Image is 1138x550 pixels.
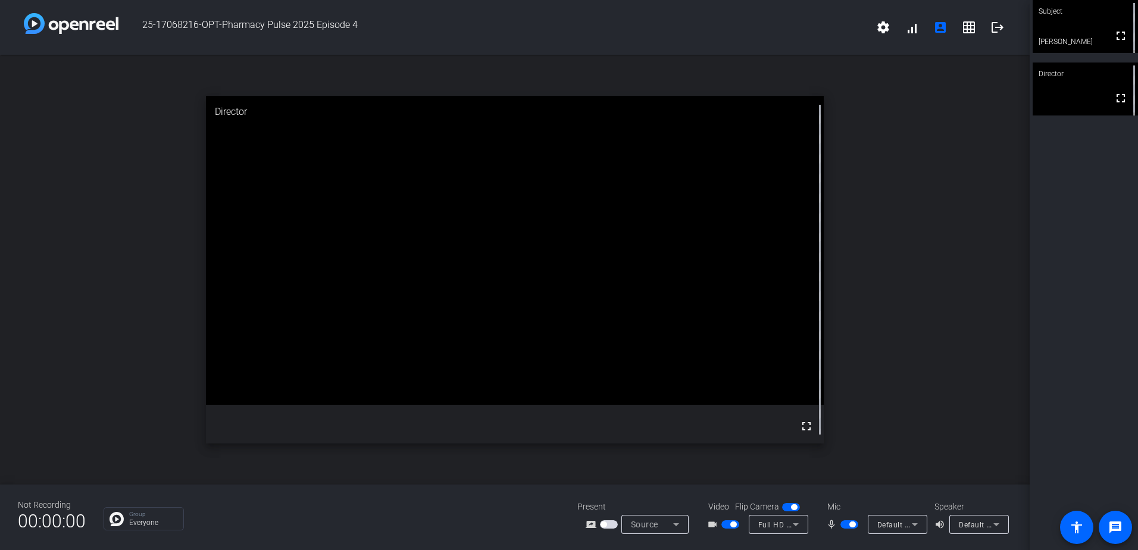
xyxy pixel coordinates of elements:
mat-icon: mic_none [826,517,840,532]
span: Default - Speakers (Realtek(R) Audio) [959,520,1087,529]
mat-icon: settings [876,20,890,35]
div: Director [1033,62,1138,85]
div: Not Recording [18,499,86,511]
span: Default - Microphone (JOUNIVO JV601) (5679:1002) [877,520,1060,529]
p: Group [129,511,177,517]
span: 25-17068216-OPT-Pharmacy Pulse 2025 Episode 4 [118,13,869,42]
mat-icon: fullscreen [799,419,814,433]
p: Everyone [129,519,177,526]
mat-icon: screen_share_outline [586,517,600,532]
mat-icon: volume_up [934,517,949,532]
mat-icon: fullscreen [1114,91,1128,105]
span: Flip Camera [735,501,779,513]
div: Present [577,501,696,513]
span: Full HD webcam (1bcf:2284) [758,520,858,529]
span: Source [631,520,658,529]
mat-icon: account_box [933,20,948,35]
mat-icon: logout [990,20,1005,35]
mat-icon: fullscreen [1114,29,1128,43]
div: Speaker [934,501,1006,513]
img: Chat Icon [110,512,124,526]
mat-icon: accessibility [1070,520,1084,535]
span: Video [708,501,729,513]
button: signal_cellular_alt [898,13,926,42]
mat-icon: message [1108,520,1123,535]
div: Director [206,96,824,128]
mat-icon: videocam_outline [707,517,721,532]
div: Mic [815,501,934,513]
mat-icon: grid_on [962,20,976,35]
span: 00:00:00 [18,507,86,536]
img: white-gradient.svg [24,13,118,34]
